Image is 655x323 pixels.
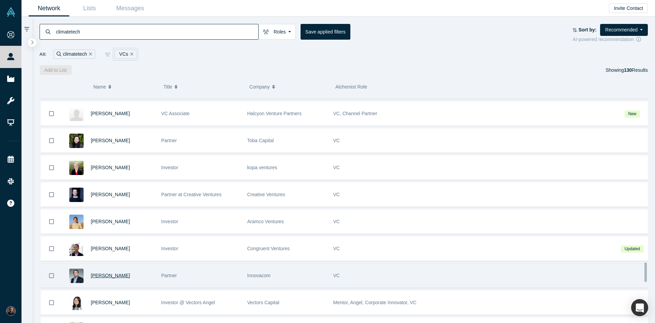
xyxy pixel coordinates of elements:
[163,80,172,94] span: Title
[40,65,72,75] button: Add to List
[600,24,648,36] button: Recommended
[247,219,284,224] span: Aramco Ventures
[41,102,62,125] button: Bookmark
[333,273,340,278] span: VC
[6,306,16,316] img: Ruben Klein's Account
[91,300,130,305] a: [PERSON_NAME]
[624,67,632,73] strong: 130
[161,192,222,197] span: Partner at Creative Ventures
[333,138,340,143] span: VC
[258,24,296,40] button: Roles
[55,24,258,40] input: Search by name, title, company, summary, expertise, investment criteria or topics of focus
[333,192,340,197] span: VC
[91,273,130,278] a: [PERSON_NAME]
[69,242,84,256] img: Nicholas Adeyi's Profile Image
[69,0,110,16] a: Lists
[128,50,133,58] button: Remove Filter
[91,165,130,170] a: [PERSON_NAME]
[333,219,340,224] span: VC
[333,165,340,170] span: VC
[69,134,84,148] img: Susan Su's Profile Image
[161,273,177,278] span: Partner
[41,264,62,287] button: Bookmark
[621,245,643,253] span: Updated
[41,183,62,206] button: Bookmark
[333,300,417,305] span: Mentor, Angel, Corporate Innovator, VC
[161,219,178,224] span: Investor
[110,0,150,16] a: Messages
[87,50,92,58] button: Remove Filter
[93,80,106,94] span: Name
[247,300,279,305] span: Vectors Capital
[91,192,130,197] a: [PERSON_NAME]
[247,111,302,116] span: Halcyon Venture Partners
[69,161,84,175] img: Elzan Godlewski's Profile Image
[247,192,285,197] span: Creative Ventures
[91,246,130,251] a: [PERSON_NAME]
[624,67,648,73] span: Results
[41,210,62,233] button: Bookmark
[161,165,178,170] span: Investor
[335,84,367,90] span: Alchemist Role
[161,111,190,116] span: VC Associate
[41,129,62,152] button: Bookmark
[93,80,156,94] button: Name
[40,51,47,58] span: All:
[41,291,62,314] button: Bookmark
[625,110,640,118] span: New
[29,0,69,16] a: Network
[333,111,377,116] span: VC, Channel Partner
[161,246,178,251] span: Investor
[609,3,648,13] button: Invite Contact
[606,65,648,75] div: Showing
[69,188,84,202] img: Alex Luce's Profile Image
[247,273,271,278] span: Innovacom
[333,246,340,251] span: VC
[115,50,136,59] div: VCs
[69,269,84,283] img: Benjamin Wainstain's Profile Image
[54,50,95,59] div: climatetech
[91,219,130,224] a: [PERSON_NAME]
[69,296,84,310] img: Jane Ge's Profile Image
[91,138,130,143] a: [PERSON_NAME]
[6,7,16,17] img: Alchemist Vault Logo
[163,80,242,94] button: Title
[579,27,597,32] strong: Sort by:
[41,237,62,260] button: Bookmark
[161,300,215,305] span: Investor @ Vectors Angel
[247,165,277,170] span: kopa ventures
[91,111,130,116] a: [PERSON_NAME]
[247,246,290,251] span: Congruent Ventures
[249,80,270,94] span: Company
[69,215,84,229] img: Kipras Daujotas's Profile Image
[247,138,274,143] span: Toba Capital
[69,107,84,121] img: Dan Aliber's Profile Image
[41,156,62,179] button: Bookmark
[572,36,648,43] div: AI-powered recommendation
[161,138,177,143] span: Partner
[249,80,328,94] button: Company
[301,24,350,40] button: Save applied filters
